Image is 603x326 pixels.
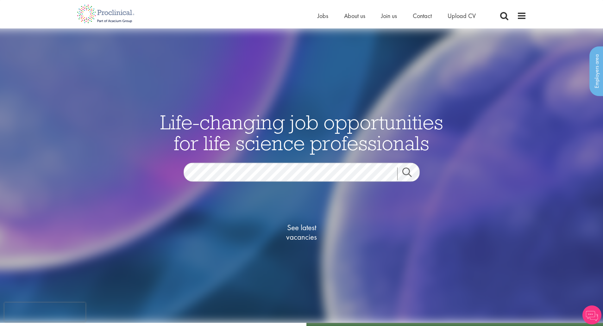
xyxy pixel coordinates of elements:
[344,12,365,20] a: About us
[160,109,443,156] span: Life-changing job opportunities for life science professionals
[413,12,432,20] a: Contact
[317,12,328,20] a: Jobs
[4,303,85,322] iframe: reCAPTCHA
[270,223,333,242] span: See latest vacancies
[448,12,476,20] a: Upload CV
[381,12,397,20] a: Join us
[270,198,333,267] a: See latestvacancies
[397,168,424,180] a: Job search submit button
[582,305,601,324] img: Chatbot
